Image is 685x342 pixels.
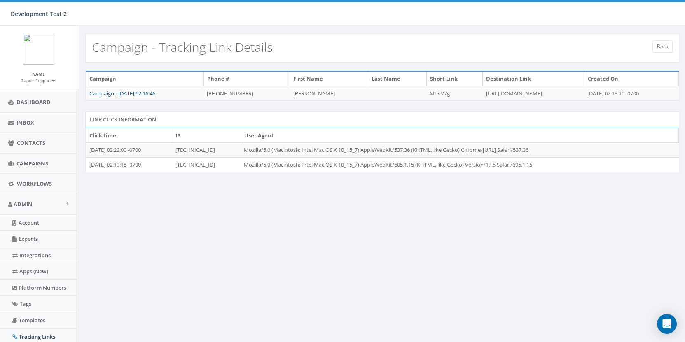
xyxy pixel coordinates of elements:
[17,180,52,187] span: Workflows
[21,78,55,84] small: Zapier Support
[584,86,678,100] td: [DATE] 02:18:10 -0700
[426,72,482,86] th: Short Link
[92,40,273,54] h2: Campaign - Tracking Link Details
[652,40,673,53] a: Back
[86,128,172,143] th: Click time
[172,143,241,158] td: [TECHNICAL_ID]
[368,72,426,86] th: Last Name
[290,72,368,86] th: First Name
[86,157,172,172] td: [DATE] 02:19:15 -0700
[86,143,172,158] td: [DATE] 02:22:00 -0700
[241,157,678,172] td: Mozilla/5.0 (Macintosh; Intel Mac OS X 10_15_7) AppleWebKit/605.1.15 (KHTML, like Gecko) Version/...
[16,98,51,106] span: Dashboard
[483,72,584,86] th: Destination Link
[172,157,241,172] td: [TECHNICAL_ID]
[32,71,45,77] small: Name
[241,128,678,143] th: User Agent
[86,72,204,86] th: Campaign
[584,72,678,86] th: Created On
[657,314,677,334] div: Open Intercom Messenger
[89,90,155,97] a: Campaign - [DATE] 02:16:46
[16,119,34,126] span: Inbox
[14,200,33,208] span: Admin
[483,86,584,100] td: [URL][DOMAIN_NAME]
[426,86,482,100] td: MdvV7g
[85,111,679,128] div: Link Click Information
[11,10,67,18] span: Development Test 2
[23,34,54,65] img: logo.png
[241,143,678,158] td: Mozilla/5.0 (Macintosh; Intel Mac OS X 10_15_7) AppleWebKit/537.36 (KHTML, like Gecko) Chrome/[UR...
[290,86,368,100] td: [PERSON_NAME]
[17,139,45,147] span: Contacts
[16,160,48,167] span: Campaigns
[203,86,290,100] td: [PHONE_NUMBER]
[21,77,55,84] a: Zapier Support
[172,128,241,143] th: IP
[203,72,290,86] th: Phone #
